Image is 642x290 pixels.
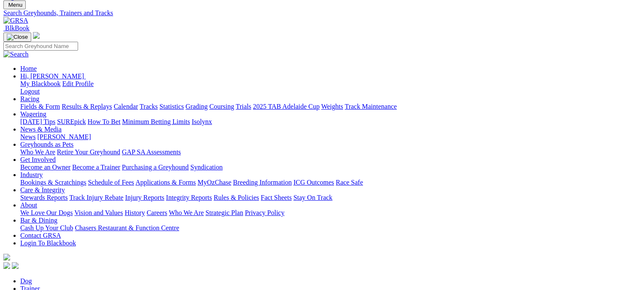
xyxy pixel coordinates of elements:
[20,239,76,247] a: Login To Blackbook
[233,179,292,186] a: Breeding Information
[20,232,61,239] a: Contact GRSA
[20,72,84,80] span: Hi, [PERSON_NAME]
[146,209,167,216] a: Careers
[20,80,61,87] a: My Blackbook
[190,164,222,171] a: Syndication
[20,95,39,102] a: Racing
[5,24,30,32] span: BlkBook
[20,148,55,156] a: Who We Are
[20,118,639,126] div: Wagering
[293,179,334,186] a: ICG Outcomes
[198,179,231,186] a: MyOzChase
[72,164,120,171] a: Become a Trainer
[20,209,73,216] a: We Love Our Dogs
[125,194,164,201] a: Injury Reports
[253,103,320,110] a: 2025 TAB Adelaide Cup
[88,118,121,125] a: How To Bet
[57,148,120,156] a: Retire Your Greyhound
[209,103,234,110] a: Coursing
[20,224,73,231] a: Cash Up Your Club
[140,103,158,110] a: Tracks
[125,209,145,216] a: History
[336,179,363,186] a: Race Safe
[114,103,138,110] a: Calendar
[3,254,10,260] img: logo-grsa-white.png
[169,209,204,216] a: Who We Are
[20,80,639,95] div: Hi, [PERSON_NAME]
[20,133,35,140] a: News
[20,118,55,125] a: [DATE] Tips
[20,88,40,95] a: Logout
[122,148,181,156] a: GAP SA Assessments
[33,32,40,39] img: logo-grsa-white.png
[20,103,60,110] a: Fields & Form
[20,171,43,178] a: Industry
[57,118,86,125] a: SUREpick
[20,156,56,163] a: Get Involved
[3,0,26,9] button: Toggle navigation
[122,118,190,125] a: Minimum Betting Limits
[88,179,134,186] a: Schedule of Fees
[20,186,65,193] a: Care & Integrity
[74,209,123,216] a: Vision and Values
[293,194,332,201] a: Stay On Track
[12,262,19,269] img: twitter.svg
[166,194,212,201] a: Integrity Reports
[245,209,284,216] a: Privacy Policy
[214,194,259,201] a: Rules & Policies
[37,133,91,140] a: [PERSON_NAME]
[3,17,28,24] img: GRSA
[20,224,639,232] div: Bar & Dining
[75,224,179,231] a: Chasers Restaurant & Function Centre
[345,103,397,110] a: Track Maintenance
[20,209,639,217] div: About
[321,103,343,110] a: Weights
[20,164,70,171] a: Become an Owner
[3,9,639,17] a: Search Greyhounds, Trainers and Tracks
[160,103,184,110] a: Statistics
[261,194,292,201] a: Fact Sheets
[3,24,30,32] a: BlkBook
[3,51,29,58] img: Search
[8,2,22,8] span: Menu
[3,42,78,51] input: Search
[206,209,243,216] a: Strategic Plan
[236,103,251,110] a: Trials
[20,72,86,80] a: Hi, [PERSON_NAME]
[20,126,62,133] a: News & Media
[20,179,86,186] a: Bookings & Scratchings
[122,164,189,171] a: Purchasing a Greyhound
[7,34,28,40] img: Close
[20,103,639,110] div: Racing
[20,65,37,72] a: Home
[20,110,46,118] a: Wagering
[3,32,31,42] button: Toggle navigation
[20,133,639,141] div: News & Media
[3,262,10,269] img: facebook.svg
[20,277,32,285] a: Dog
[20,194,639,201] div: Care & Integrity
[62,80,94,87] a: Edit Profile
[192,118,212,125] a: Isolynx
[20,201,37,209] a: About
[20,194,68,201] a: Stewards Reports
[20,179,639,186] div: Industry
[135,179,196,186] a: Applications & Forms
[20,217,57,224] a: Bar & Dining
[62,103,112,110] a: Results & Replays
[20,141,73,148] a: Greyhounds as Pets
[20,148,639,156] div: Greyhounds as Pets
[20,164,639,171] div: Get Involved
[69,194,123,201] a: Track Injury Rebate
[186,103,208,110] a: Grading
